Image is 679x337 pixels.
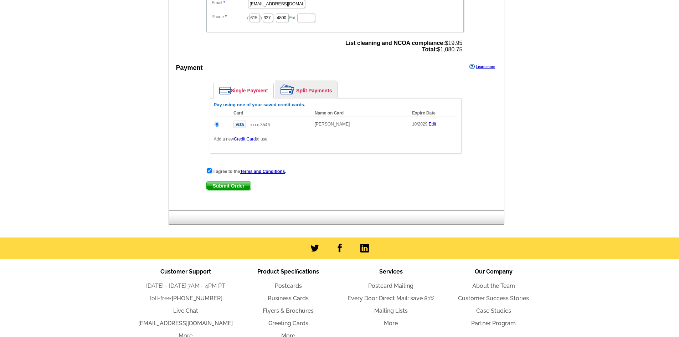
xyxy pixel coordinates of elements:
a: Single Payment [214,83,273,98]
span: Submit Order [207,182,251,190]
h6: Pay using one of your saved credit cards. [214,102,457,108]
a: More [384,320,398,327]
span: [PERSON_NAME] [315,122,350,127]
a: Learn more [469,64,495,70]
a: [PHONE_NUMBER] [172,295,222,302]
li: Toll-free: [134,294,237,303]
p: Add a new to use [214,136,457,142]
a: Customer Success Stories [458,295,529,302]
span: Services [379,268,403,275]
a: Credit Card [234,137,256,142]
a: Terms and Conditions [240,169,285,174]
span: $19.95 $1,080.75 [345,40,462,53]
th: Card [230,109,311,117]
a: Case Studies [476,307,511,314]
a: [EMAIL_ADDRESS][DOMAIN_NAME] [138,320,233,327]
strong: List cleaning and NCOA compliance: [345,40,445,46]
span: 10/2029 [412,122,427,127]
span: xxxx-3546 [250,122,270,127]
img: split-payment.png [281,85,294,95]
li: [DATE] - [DATE] 7AM - 4PM PT [134,282,237,290]
th: Name on Card [311,109,408,117]
strong: I agree to the . [214,169,286,174]
a: Postcard Mailing [368,282,413,289]
div: Payment [176,63,203,73]
strong: Total: [422,46,437,52]
a: Split Payments [275,81,337,98]
a: Flyers & Brochures [263,307,314,314]
span: Customer Support [160,268,211,275]
a: Edit [429,122,436,127]
a: Greeting Cards [268,320,308,327]
img: single-payment.png [219,87,231,95]
a: Mailing Lists [374,307,408,314]
iframe: LiveChat chat widget [536,171,679,337]
span: Our Company [475,268,513,275]
a: Business Cards [268,295,309,302]
a: Postcards [275,282,302,289]
img: visa.gif [233,121,246,128]
th: Expire Date [408,109,457,117]
a: Partner Program [471,320,516,327]
a: Live Chat [173,307,198,314]
a: About the Team [472,282,515,289]
span: Product Specifications [257,268,319,275]
label: Phone [212,14,247,20]
dd: ( ) - Ext. [210,12,460,23]
a: Every Door Direct Mail: save 81% [348,295,434,302]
